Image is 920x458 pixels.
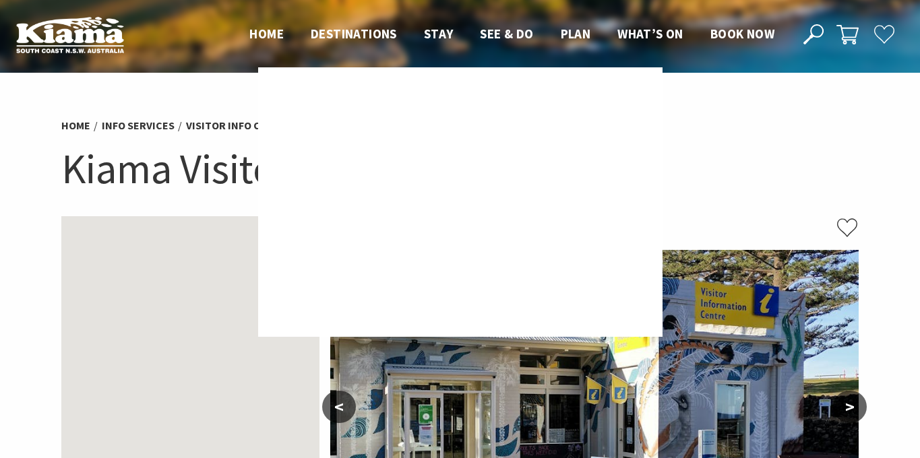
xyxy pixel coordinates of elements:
a: Home [61,119,90,133]
button: < [322,391,356,423]
a: Info Services [102,119,175,133]
span: Stay [424,26,454,42]
span: What’s On [617,26,683,42]
span: Plan [561,26,591,42]
nav: Main Menu [236,24,788,46]
span: Book now [710,26,774,42]
span: See & Do [480,26,533,42]
img: Kiama Logo [16,16,124,53]
span: Destinations [311,26,397,42]
img: blank image [258,67,663,337]
button: > [833,391,867,423]
span: Home [249,26,284,42]
a: Visitor Info Centre [186,119,293,133]
h1: Kiama Visitor Information Centre [61,141,859,196]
